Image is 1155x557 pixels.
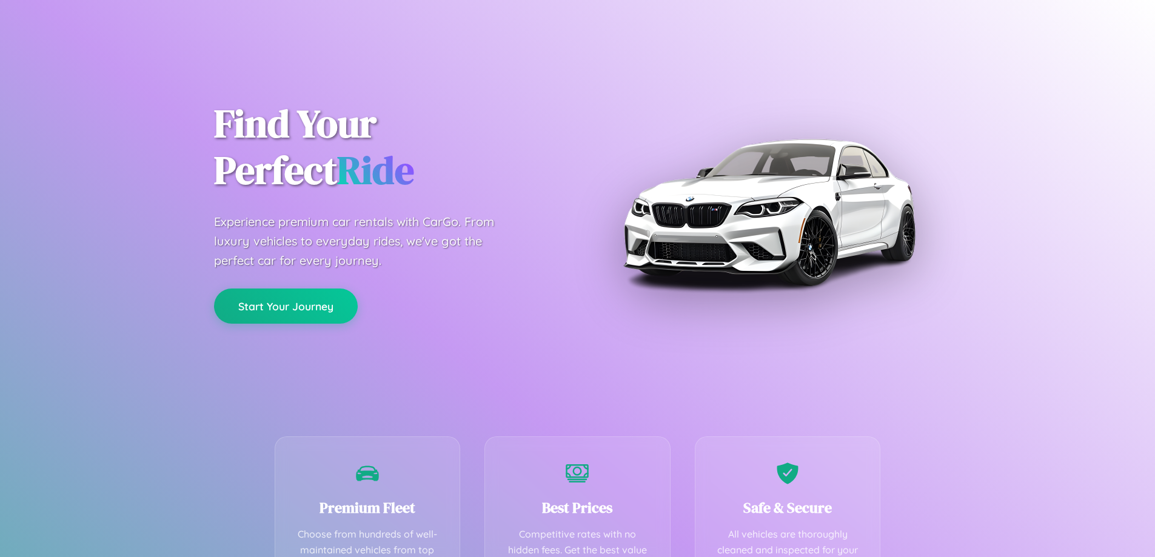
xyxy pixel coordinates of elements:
[714,498,862,518] h3: Safe & Secure
[617,61,920,364] img: Premium BMW car rental vehicle
[503,498,652,518] h3: Best Prices
[337,144,414,196] span: Ride
[214,101,560,194] h1: Find Your Perfect
[293,498,442,518] h3: Premium Fleet
[214,212,517,270] p: Experience premium car rentals with CarGo. From luxury vehicles to everyday rides, we've got the ...
[214,289,358,324] button: Start Your Journey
